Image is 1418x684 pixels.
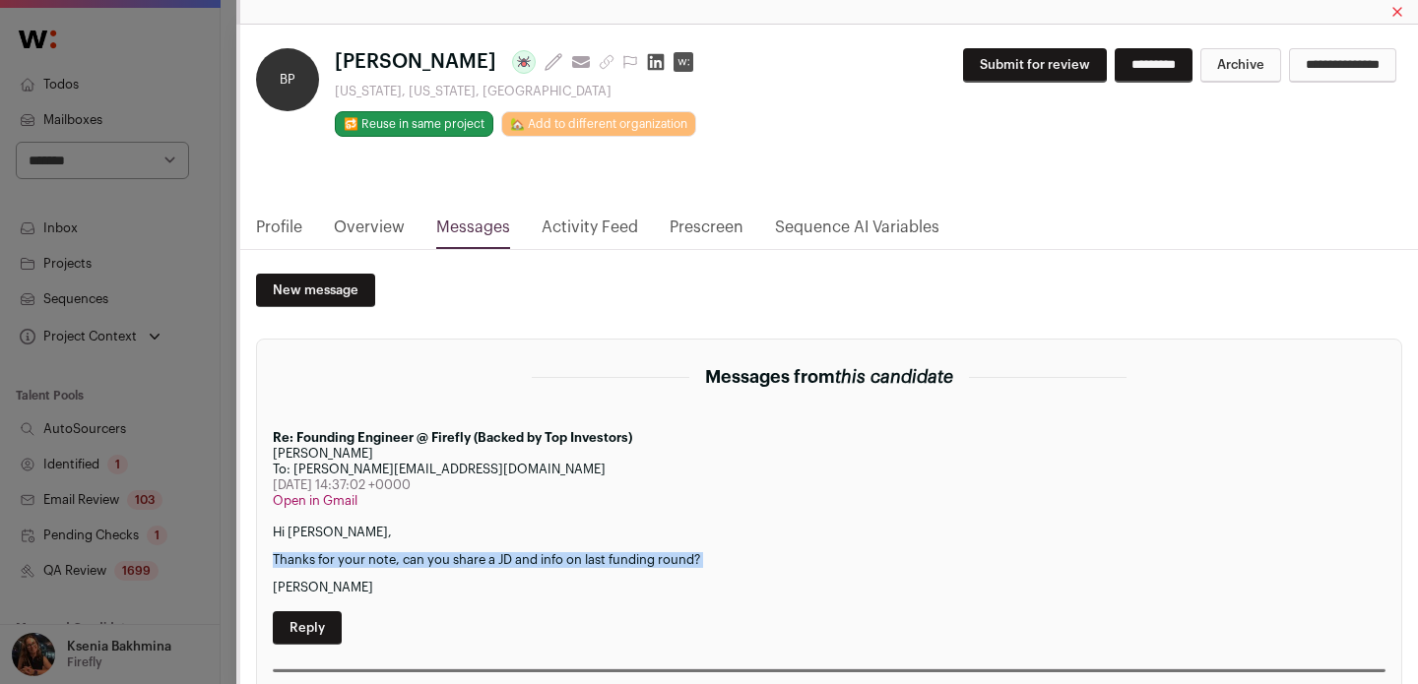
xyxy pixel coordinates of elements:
p: [PERSON_NAME] [273,580,1386,595]
span: this candidate [835,368,953,386]
span: [PERSON_NAME] [335,48,496,76]
a: Prescreen [670,216,743,249]
div: Re: Founding Engineer @ Firefly (Backed by Top Investors) [273,430,1386,446]
a: New message [256,274,375,307]
a: Overview [334,216,405,249]
button: Archive [1200,48,1281,83]
div: BP [256,48,319,111]
p: Hi [PERSON_NAME], [273,525,1386,540]
div: To: [PERSON_NAME][EMAIL_ADDRESS][DOMAIN_NAME] [273,462,1386,477]
h2: Messages from [705,363,953,391]
a: Reply [273,611,342,645]
a: Open in Gmail [273,494,357,507]
div: [US_STATE], [US_STATE], [GEOGRAPHIC_DATA] [335,84,701,99]
button: Submit for review [963,48,1107,83]
div: [PERSON_NAME] [273,446,1386,462]
button: 🔂 Reuse in same project [335,111,493,137]
a: Profile [256,216,302,249]
a: Sequence AI Variables [775,216,939,249]
a: Messages [436,216,510,249]
p: Thanks for your note, can you share a JD and info on last funding round? [273,552,1386,568]
div: [DATE] 14:37:02 +0000 [273,477,1386,493]
a: Activity Feed [542,216,638,249]
a: 🏡 Add to different organization [501,111,696,137]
